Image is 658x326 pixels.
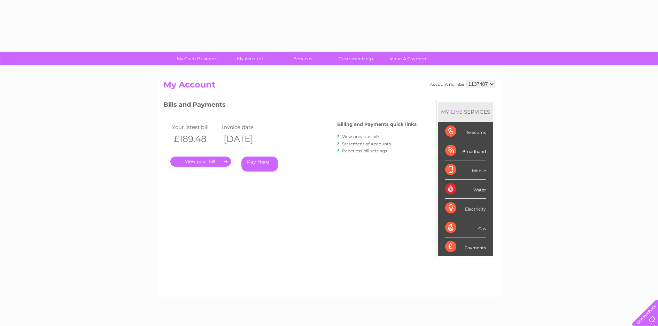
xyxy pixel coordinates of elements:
div: Gas [445,218,486,237]
a: View previous bills [342,134,380,139]
div: Payments [445,237,486,256]
a: My Account [221,52,279,65]
a: Statement of Accounts [342,141,391,146]
a: Pay Here [241,157,278,172]
h2: My Account [163,80,495,93]
div: Water [445,180,486,199]
td: Your latest bill [170,122,220,132]
div: LIVE [449,108,464,115]
div: Mobile [445,160,486,180]
td: Invoice date [220,122,270,132]
div: Broadband [445,141,486,160]
a: Paperless bill settings [342,148,387,153]
div: Account number [430,80,495,88]
div: Electricity [445,199,486,218]
a: Customer Help [327,52,385,65]
a: My Clear Business [168,52,226,65]
th: [DATE] [220,132,270,146]
a: . [170,157,231,167]
div: MY SERVICES [438,102,493,122]
a: Services [274,52,332,65]
a: Make A Payment [380,52,438,65]
h3: Bills and Payments [163,100,417,112]
h4: Billing and Payments quick links [337,122,417,127]
div: Telecoms [445,122,486,141]
th: £189.48 [170,132,220,146]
